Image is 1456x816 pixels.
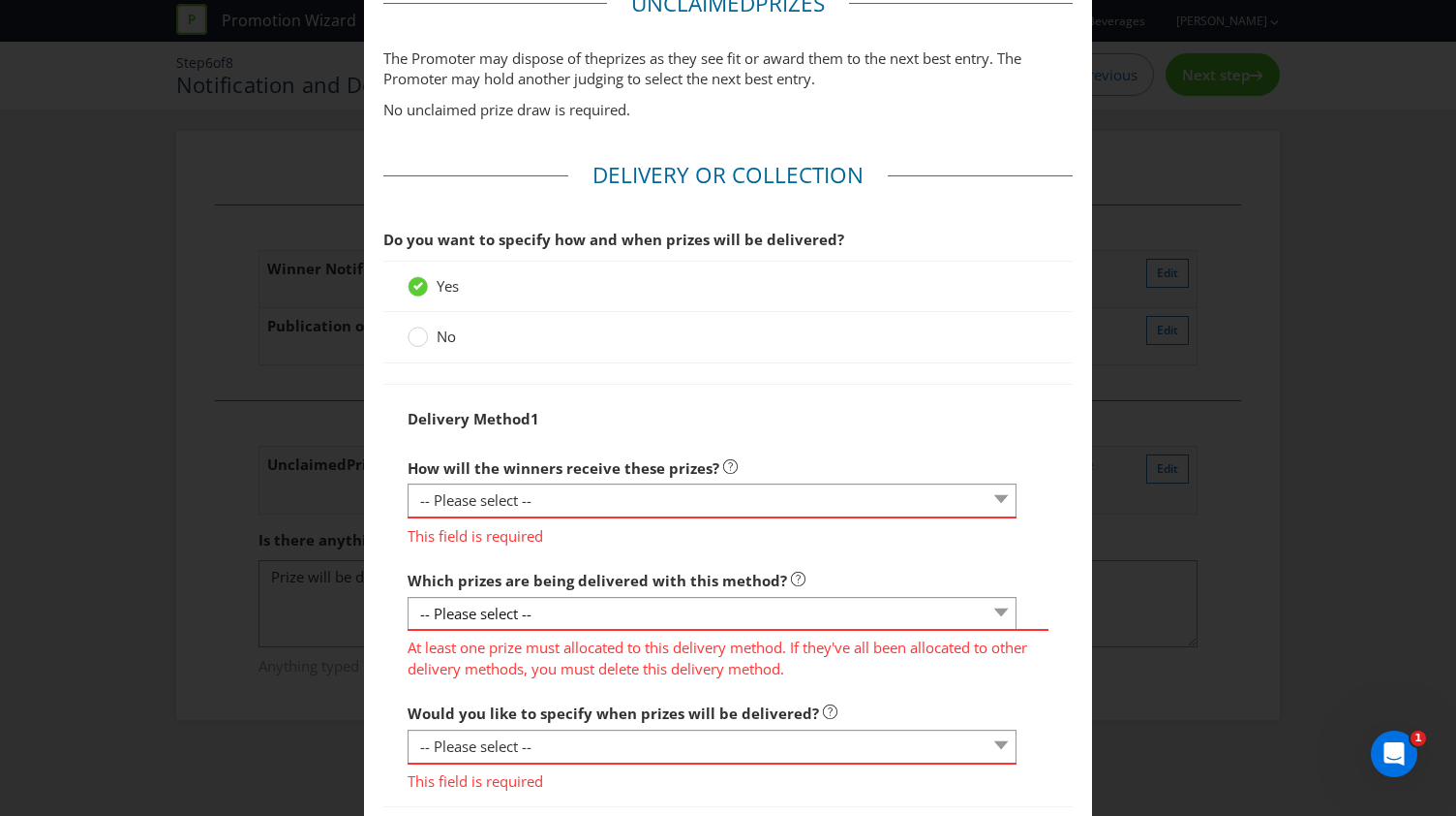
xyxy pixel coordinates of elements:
[568,160,888,191] legend: Delivery or Collection
[1371,731,1417,777] iframe: Intercom live chat
[437,327,456,346] span: No
[408,704,819,723] span: Would you like to specify when prizes will be delivered?
[383,48,606,68] span: The Promoter may dispose of the
[531,409,539,428] span: 1
[1410,731,1426,746] span: 1
[408,518,1016,547] span: This field is required
[408,409,531,428] span: Delivery Method
[383,100,1073,120] p: No unclaimed prize draw is required.
[437,276,459,296] span: Yes
[408,631,1048,679] span: At least one prize must allocated to this delivery method. If they've all been allocated to other...
[408,458,719,478] span: How will the winners receive these prizes?
[383,230,844,249] span: Do you want to specify how and when prizes will be delivered?
[408,765,1016,793] span: This field is required
[408,571,787,590] span: Which prizes are being delivered with this method?
[383,48,1021,88] span: s as they see fit or award them to the next best entry. The Promoter may hold another judging to ...
[606,48,639,68] span: prize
